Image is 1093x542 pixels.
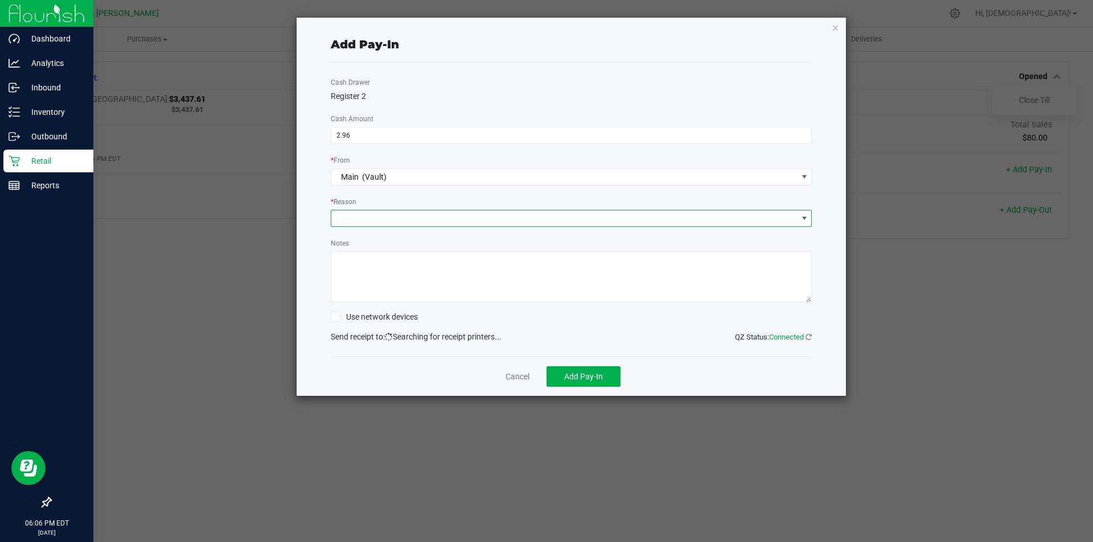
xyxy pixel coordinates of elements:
[331,36,399,53] div: Add Pay-In
[341,172,359,181] span: Main
[5,528,88,537] p: [DATE]
[5,518,88,528] p: 06:06 PM EDT
[9,33,20,44] inline-svg: Dashboard
[331,238,349,249] label: Notes
[9,106,20,118] inline-svg: Inventory
[9,57,20,69] inline-svg: Analytics
[20,130,88,143] p: Outbound
[331,332,385,341] span: Send receipt to:
[735,333,812,341] span: QZ Status:
[331,115,373,123] span: Cash Amount
[385,332,502,341] span: Searching for receipt printers...
[331,311,418,323] label: Use network devices
[9,131,20,142] inline-svg: Outbound
[506,371,529,383] a: Cancel
[362,172,387,181] span: (Vault)
[331,155,350,166] label: From
[20,179,88,192] p: Reports
[9,82,20,93] inline-svg: Inbound
[20,32,88,45] p: Dashboard
[769,333,804,341] span: Connected
[9,180,20,191] inline-svg: Reports
[20,154,88,168] p: Retail
[20,105,88,119] p: Inventory
[331,77,370,88] label: Cash Drawer
[9,155,20,167] inline-svg: Retail
[546,366,621,387] button: Add Pay-In
[20,81,88,94] p: Inbound
[20,56,88,70] p: Analytics
[11,451,46,485] iframe: Resource center
[331,90,812,102] div: Register 2
[564,372,603,381] span: Add Pay-In
[331,197,356,207] label: Reason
